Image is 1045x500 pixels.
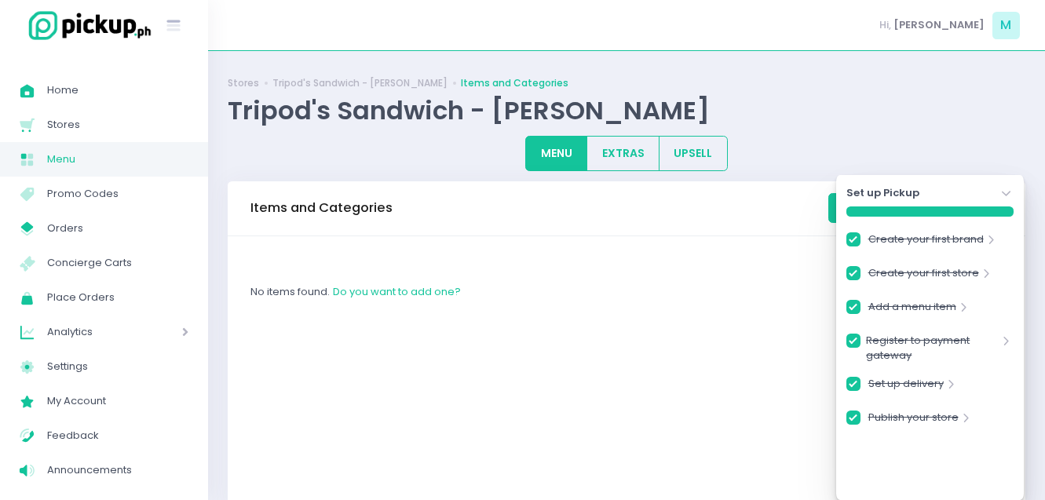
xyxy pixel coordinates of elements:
[20,9,153,42] img: logo
[866,333,999,363] a: Register to payment gateway
[250,200,393,216] h3: Items and Categories
[868,299,956,320] a: Add a menu item
[992,12,1020,39] span: M
[659,136,728,171] button: UPSELL
[272,76,448,90] a: Tripod's Sandwich - [PERSON_NAME]
[868,376,944,397] a: Set up delivery
[47,80,188,100] span: Home
[47,287,188,308] span: Place Orders
[47,218,188,239] span: Orders
[586,136,660,171] button: EXTRAS
[250,277,1003,307] div: No items found.
[525,136,728,171] div: Large button group
[47,149,188,170] span: Menu
[846,185,919,201] strong: Set up Pickup
[47,356,188,377] span: Settings
[868,265,979,286] a: Create your first store
[47,253,188,273] span: Concierge Carts
[868,410,959,431] a: Publish your store
[332,277,462,307] button: Do you want to add one?
[868,232,984,253] a: Create your first brand
[228,76,259,90] a: Stores
[879,17,891,33] span: Hi,
[828,193,871,223] button: Add
[893,17,985,33] span: [PERSON_NAME]
[47,184,188,204] span: Promo Codes
[47,391,188,411] span: My Account
[228,95,1025,126] div: Tripod's Sandwich - [PERSON_NAME]
[461,76,568,90] a: Items and Categories
[47,322,137,342] span: Analytics
[525,136,587,171] button: MENU
[47,425,188,446] span: Feedback
[47,460,188,480] span: Announcements
[47,115,188,135] span: Stores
